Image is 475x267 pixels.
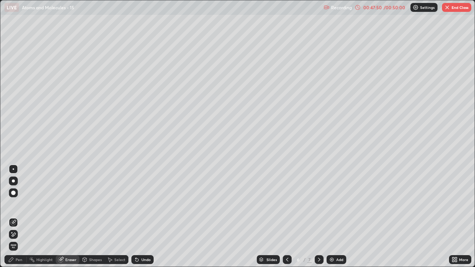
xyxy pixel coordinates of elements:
div: Undo [141,258,151,261]
div: 00:47:50 [362,5,383,10]
img: class-settings-icons [413,4,419,10]
p: Recording [331,5,352,10]
div: Slides [266,258,277,261]
img: add-slide-button [329,257,335,263]
div: Add [336,258,343,261]
img: end-class-cross [444,4,450,10]
div: 6 [295,257,302,262]
p: LIVE [7,4,17,10]
div: Eraser [65,258,76,261]
div: Highlight [36,258,53,261]
span: Erase all [9,244,17,248]
div: / 00:50:00 [383,5,406,10]
p: Settings [420,6,435,9]
button: End Class [442,3,471,12]
div: Select [114,258,125,261]
div: / [304,257,306,262]
div: More [459,258,468,261]
img: recording.375f2c34.svg [324,4,330,10]
div: Shapes [89,258,102,261]
div: 7 [307,256,312,263]
div: Pen [16,258,22,261]
p: Atoms and Molecules - 15 [22,4,74,10]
